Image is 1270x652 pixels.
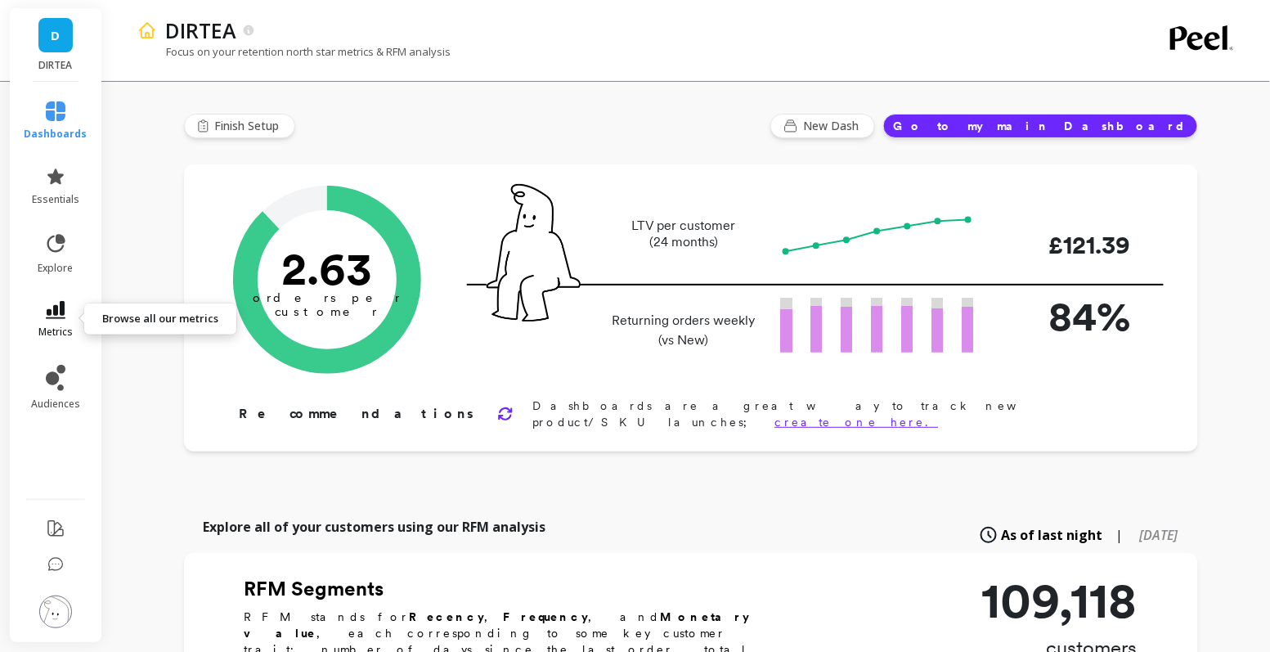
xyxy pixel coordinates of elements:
[533,398,1146,430] p: Dashboards are a great way to track new product/SKU launches;
[804,118,864,134] span: New Dash
[32,193,79,206] span: essentials
[52,26,61,45] span: D
[410,610,485,623] b: Recency
[504,610,589,623] b: Frequency
[1116,525,1124,545] span: |
[31,398,80,411] span: audiences
[25,128,88,141] span: dashboards
[38,262,74,275] span: explore
[1002,525,1103,545] span: As of last night
[26,59,86,72] p: DIRTEA
[245,576,801,602] h2: RFM Segments
[608,218,761,250] p: LTV per customer (24 months)
[275,304,379,319] tspan: customer
[137,44,451,59] p: Focus on your retention north star metrics & RFM analysis
[204,517,546,537] p: Explore all of your customers using our RFM analysis
[883,114,1198,138] button: Go to my main Dashboard
[281,241,372,295] text: 2.63
[982,576,1138,625] p: 109,118
[1000,286,1131,347] p: 84%
[215,118,285,134] span: Finish Setup
[38,326,73,339] span: metrics
[253,291,402,306] tspan: orders per
[608,311,761,350] p: Returning orders weekly (vs New)
[770,114,875,138] button: New Dash
[240,404,478,424] p: Recommendations
[184,114,295,138] button: Finish Setup
[137,20,157,40] img: header icon
[775,416,939,429] a: create one here.
[165,16,236,44] p: DIRTEA
[39,596,72,628] img: profile picture
[1140,526,1178,544] span: [DATE]
[487,184,581,322] img: pal seatted on line
[1000,227,1131,263] p: £121.39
